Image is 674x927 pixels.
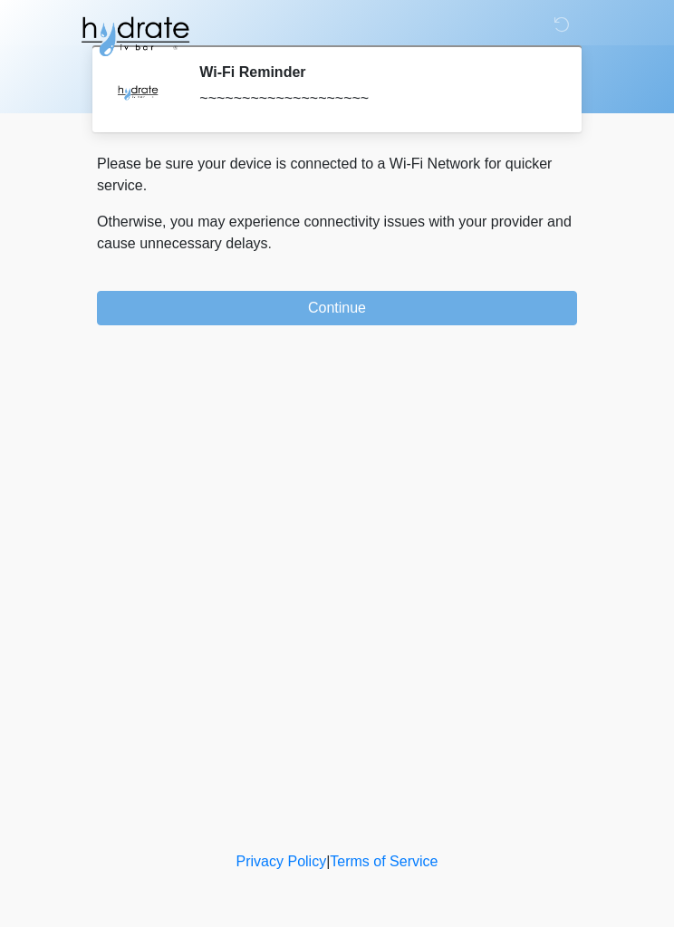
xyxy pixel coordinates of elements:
a: | [326,854,330,869]
p: Please be sure your device is connected to a Wi-Fi Network for quicker service. [97,153,577,197]
span: . [268,236,272,251]
a: Privacy Policy [236,854,327,869]
div: ~~~~~~~~~~~~~~~~~~~~ [199,88,550,110]
img: Hydrate IV Bar - Glendale Logo [79,14,191,59]
a: Terms of Service [330,854,438,869]
img: Agent Avatar [111,63,165,118]
p: Otherwise, you may experience connectivity issues with your provider and cause unnecessary delays [97,211,577,255]
button: Continue [97,291,577,325]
